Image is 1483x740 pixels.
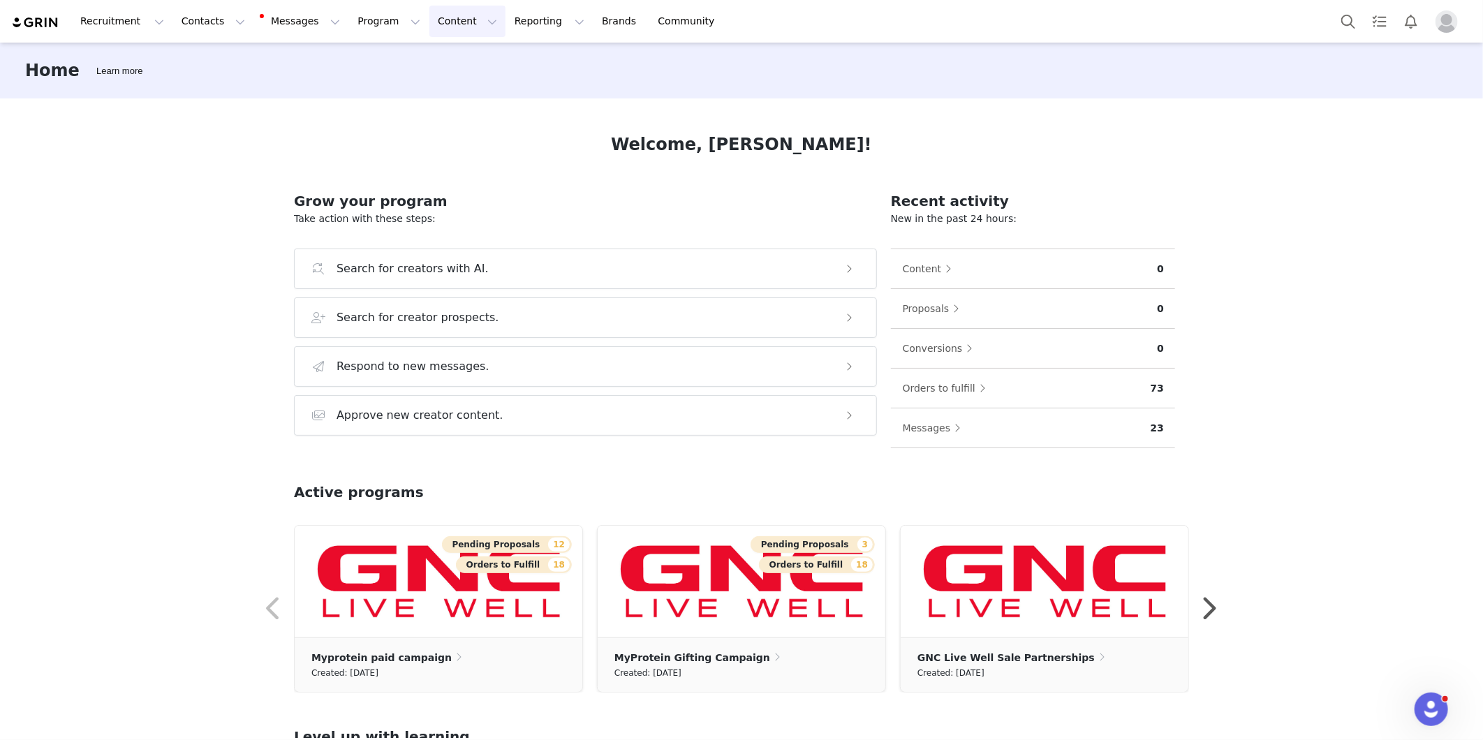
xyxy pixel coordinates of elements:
[902,337,980,360] button: Conversions
[311,650,452,665] p: Myprotein paid campaign
[901,526,1188,637] img: 1e82503d-98fb-40d8-b92a-4844d56bbc97.jpg
[614,665,681,681] small: Created: [DATE]
[72,6,172,37] button: Recruitment
[294,191,877,212] h2: Grow your program
[598,526,885,637] img: 1e82503d-98fb-40d8-b92a-4844d56bbc97.jpg
[1151,421,1164,436] p: 23
[337,260,489,277] h3: Search for creators with AI.
[173,6,253,37] button: Contacts
[94,64,145,78] div: Tooltip anchor
[1396,6,1426,37] button: Notifications
[759,556,875,573] button: Orders to Fulfill18
[294,249,877,289] button: Search for creators with AI.
[1157,262,1164,276] p: 0
[294,346,877,387] button: Respond to new messages.
[349,6,429,37] button: Program
[751,536,875,553] button: Pending Proposals3
[614,650,770,665] p: MyProtein Gifting Campaign
[902,297,967,320] button: Proposals
[337,407,503,424] h3: Approve new creator content.
[1157,341,1164,356] p: 0
[294,395,877,436] button: Approve new creator content.
[295,526,582,637] img: 1e82503d-98fb-40d8-b92a-4844d56bbc97.jpg
[891,191,1175,212] h2: Recent activity
[1364,6,1395,37] a: Tasks
[611,132,872,157] h1: Welcome, [PERSON_NAME]!
[593,6,649,37] a: Brands
[337,309,499,326] h3: Search for creator prospects.
[294,297,877,338] button: Search for creator prospects.
[429,6,506,37] button: Content
[456,556,572,573] button: Orders to Fulfill18
[337,358,489,375] h3: Respond to new messages.
[891,212,1175,226] p: New in the past 24 hours:
[294,212,877,226] p: Take action with these steps:
[902,377,993,399] button: Orders to fulfill
[294,482,424,503] h2: Active programs
[1333,6,1364,37] button: Search
[506,6,593,37] button: Reporting
[25,58,80,83] h3: Home
[902,258,959,280] button: Content
[11,16,60,29] img: grin logo
[254,6,348,37] button: Messages
[1427,10,1472,33] button: Profile
[1436,10,1458,33] img: placeholder-profile.jpg
[902,417,968,439] button: Messages
[917,665,984,681] small: Created: [DATE]
[1151,381,1164,396] p: 73
[917,650,1095,665] p: GNC Live Well Sale Partnerships
[1415,693,1448,726] iframe: Intercom live chat
[311,665,378,681] small: Created: [DATE]
[650,6,730,37] a: Community
[442,536,572,553] button: Pending Proposals12
[1157,302,1164,316] p: 0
